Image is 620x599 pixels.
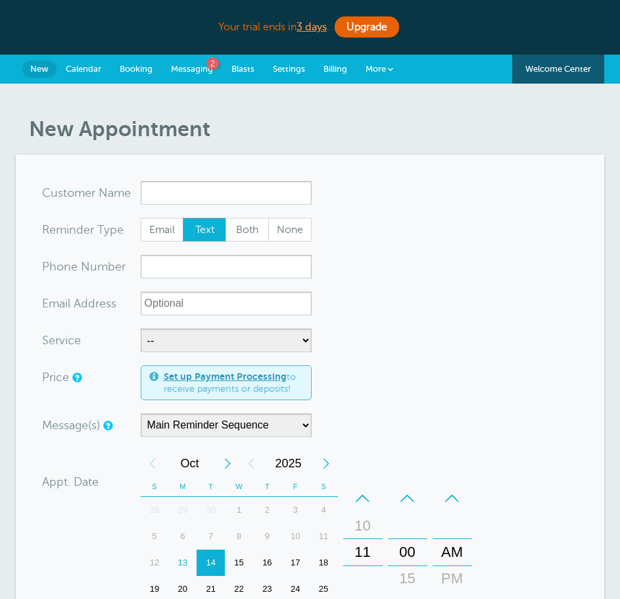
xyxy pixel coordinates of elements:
span: None [269,219,311,241]
label: Both [226,218,269,242]
span: Cus [42,187,63,199]
label: None [268,218,312,242]
span: Blasts [231,64,254,74]
th: S [310,477,338,497]
div: Your trial ends in . [16,13,605,41]
div: Tuesday, October 14 [197,550,225,576]
div: 18 [310,550,338,576]
label: Text [183,218,226,242]
div: mber [42,255,141,278]
span: il Add [65,298,95,309]
div: Tuesday, September 30 [197,497,225,523]
div: 3 [281,497,310,523]
div: 30 [197,497,225,523]
th: F [281,477,310,497]
span: ne Nu [64,261,97,273]
div: 15 [392,565,423,592]
a: Calendar [57,55,110,84]
th: S [141,477,169,497]
div: Today, Monday, October 13 [168,550,197,576]
span: Billing [323,64,347,74]
h1: New Appointment [29,117,605,142]
div: ress [42,292,141,315]
span: New [30,64,49,74]
div: Friday, October 10 [281,523,310,550]
label: Price [42,371,69,383]
div: Previous Year [239,450,263,477]
div: 11 [347,539,379,565]
span: Booking [120,64,153,74]
div: ame [42,181,141,205]
a: New [22,61,57,78]
div: 7 [197,523,225,550]
div: 13 [168,550,197,576]
div: Monday, October 6 [168,523,197,550]
div: Sunday, October 12 [141,550,169,576]
a: Settings [264,55,314,84]
span: Both [226,219,268,241]
span: tomer N [63,187,108,199]
div: 11 [310,523,338,550]
div: Monday, September 29 [168,497,197,523]
div: Next Year [314,450,338,477]
a: Set up Payment Processing [164,371,287,382]
div: 4 [310,497,338,523]
span: 2 [206,57,219,70]
div: Thursday, October 9 [253,523,281,550]
div: 1 [225,497,253,523]
div: 00 [392,539,423,565]
a: Welcome Center [512,55,604,84]
div: PM [437,565,468,592]
span: Pho [42,261,64,273]
div: 29 [168,497,197,523]
a: Booking [110,55,162,84]
th: T [253,477,281,497]
div: 2 [253,497,281,523]
span: Text [183,219,226,241]
th: M [168,477,197,497]
div: Thursday, October 2 [253,497,281,523]
th: W [225,477,253,497]
span: October [164,450,216,477]
div: Next Month [216,450,239,477]
div: 5 [141,523,169,550]
span: More [366,64,386,74]
div: Wednesday, October 1 [225,497,253,523]
div: Saturday, October 18 [310,550,338,576]
div: Friday, October 17 [281,550,310,576]
a: Messaging 2 [162,55,222,84]
span: Ema [42,298,65,309]
a: An optional price for the appointment. If you set a price, you can include a payment link in your... [72,373,80,382]
div: Saturday, October 4 [310,497,338,523]
label: Email [141,218,184,242]
div: 17 [281,550,310,576]
div: 12 [141,550,169,576]
div: AM [437,539,468,565]
div: Saturday, October 11 [310,523,338,550]
span: to receive payments or deposits! [164,371,303,394]
span: Calendar [66,64,101,74]
a: 3 days [297,21,327,33]
div: 28 [141,497,169,523]
div: Sunday, October 5 [141,523,169,550]
a: Upgrade [335,16,399,38]
div: Wednesday, October 8 [225,523,253,550]
label: Reminder Type [42,224,124,236]
div: 9 [253,523,281,550]
div: 16 [253,550,281,576]
div: 6 [168,523,197,550]
div: Thursday, October 16 [253,550,281,576]
label: Appt. Date [42,476,99,488]
div: Tuesday, October 7 [197,523,225,550]
a: Billing [314,55,356,84]
div: Previous Month [141,450,164,477]
div: Sunday, September 28 [141,497,169,523]
a: Blasts [222,55,264,84]
span: Messaging [171,64,213,74]
div: 10 [281,523,310,550]
div: Friday, October 3 [281,497,310,523]
th: T [197,477,225,497]
div: 8 [225,523,253,550]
